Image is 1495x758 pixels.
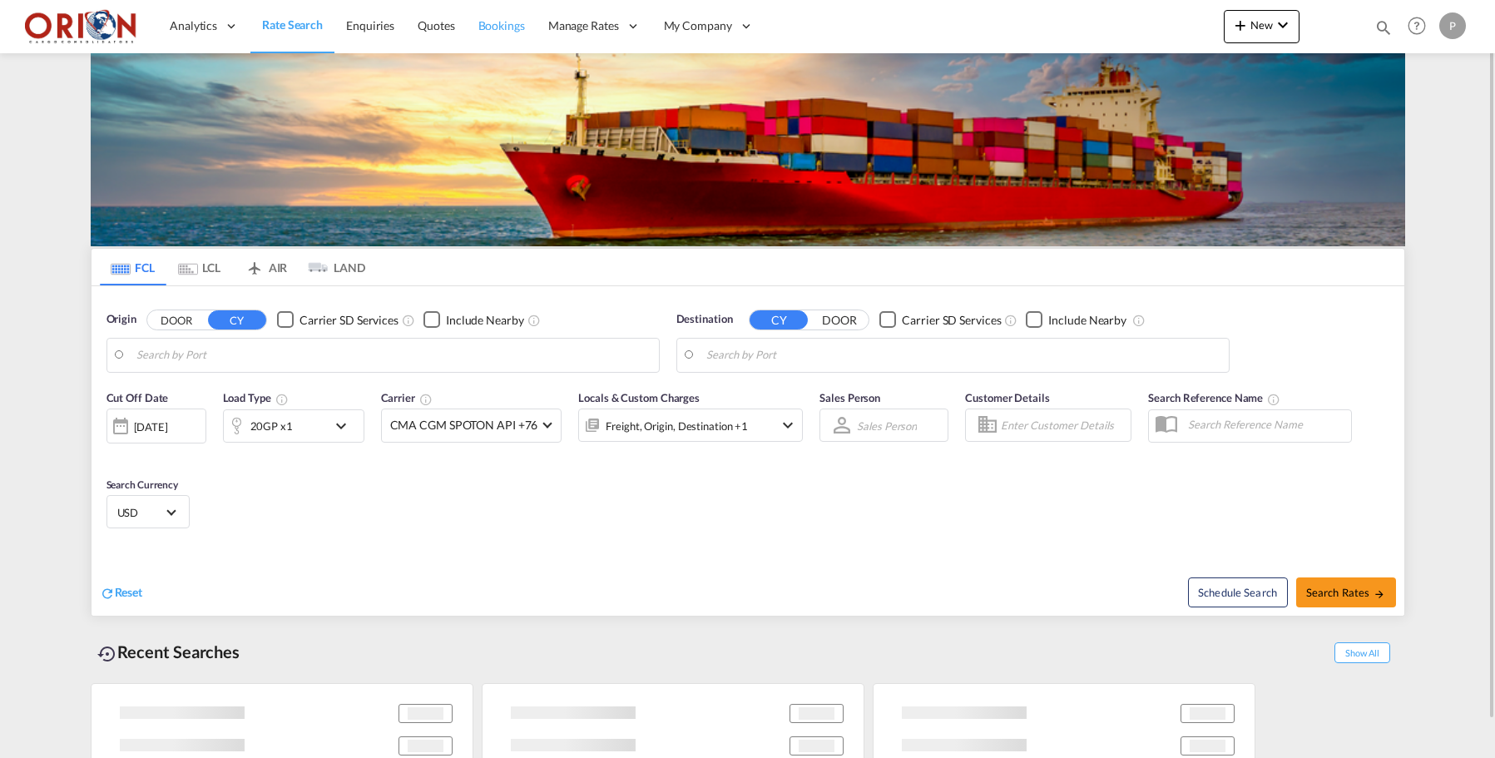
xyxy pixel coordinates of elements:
div: Include Nearby [1048,312,1126,329]
md-icon: icon-backup-restore [97,644,117,664]
button: CY [208,310,266,329]
span: Help [1403,12,1431,40]
div: 20GP x1icon-chevron-down [223,409,364,443]
div: Freight Origin Destination Factory Stuffingicon-chevron-down [578,409,803,442]
span: Search Rates [1306,586,1386,599]
span: Rate Search [262,17,323,32]
md-checkbox: Checkbox No Ink [1026,311,1126,329]
input: Enter Customer Details [1001,413,1126,438]
md-icon: icon-airplane [245,258,265,270]
div: [DATE] [134,419,168,434]
span: CMA CGM SPOTON API +76 [390,417,538,433]
md-icon: icon-refresh [100,586,115,601]
span: Analytics [170,17,217,34]
span: USD [117,505,164,520]
div: P [1439,12,1466,39]
md-icon: Your search will be saved by the below given name [1267,393,1280,406]
span: Load Type [223,391,289,404]
md-icon: Unchecked: Search for CY (Container Yard) services for all selected carriers.Checked : Search for... [1004,314,1017,327]
div: Freight Origin Destination Factory Stuffing [606,414,748,438]
div: Carrier SD Services [902,312,1001,329]
span: Enquiries [346,18,394,32]
button: DOOR [147,310,205,329]
button: CY [750,310,808,329]
md-checkbox: Checkbox No Ink [423,311,524,329]
img: LCL+%26+FCL+BACKGROUND.png [91,53,1405,246]
button: Search Ratesicon-arrow-right [1296,577,1396,607]
div: icon-refreshReset [100,584,143,602]
md-icon: Unchecked: Search for CY (Container Yard) services for all selected carriers.Checked : Search for... [402,314,415,327]
span: Sales Person [819,391,880,404]
div: Recent Searches [91,633,247,671]
div: 20GP x1 [250,414,293,438]
md-checkbox: Checkbox No Ink [277,311,399,329]
md-select: Select Currency: $ USDUnited States Dollar [116,500,181,524]
md-datepicker: Select [106,442,119,464]
span: Destination [676,311,733,328]
span: Show All [1334,642,1389,663]
input: Search by Port [706,343,1220,368]
md-icon: icon-chevron-down [778,415,798,435]
md-tab-item: LCL [166,249,233,285]
div: Carrier SD Services [299,312,399,329]
span: Carrier [381,391,433,404]
md-icon: Unchecked: Ignores neighbouring ports when fetching rates.Checked : Includes neighbouring ports w... [1132,314,1146,327]
div: icon-magnify [1374,18,1393,43]
span: Cut Off Date [106,391,169,404]
md-icon: icon-chevron-down [1273,15,1293,35]
input: Search Reference Name [1180,412,1351,437]
md-pagination-wrapper: Use the left and right arrow keys to navigate between tabs [100,249,366,285]
span: Locals & Custom Charges [578,391,700,404]
div: Include Nearby [446,312,524,329]
button: Note: By default Schedule search will only considerorigin ports, destination ports and cut off da... [1188,577,1288,607]
img: 2c36fa60c4e911ed9fceb5e2556746cc.JPG [25,7,137,45]
span: Origin [106,311,136,328]
span: Manage Rates [548,17,619,34]
button: DOOR [810,310,869,329]
md-icon: icon-arrow-right [1374,588,1385,600]
span: Quotes [418,18,454,32]
span: Search Reference Name [1148,391,1280,404]
md-icon: icon-magnify [1374,18,1393,37]
span: Bookings [478,18,525,32]
md-tab-item: FCL [100,249,166,285]
span: Reset [115,585,143,599]
md-icon: icon-plus 400-fg [1230,15,1250,35]
md-select: Sales Person [855,414,918,438]
md-tab-item: AIR [233,249,299,285]
md-icon: The selected Trucker/Carrierwill be displayed in the rate results If the rates are from another f... [419,393,433,406]
span: New [1230,18,1293,32]
md-checkbox: Checkbox No Ink [879,311,1001,329]
span: My Company [664,17,732,34]
span: Search Currency [106,478,179,491]
md-icon: Unchecked: Ignores neighbouring ports when fetching rates.Checked : Includes neighbouring ports w... [527,314,541,327]
md-tab-item: LAND [299,249,366,285]
iframe: Chat [1424,683,1483,746]
div: [DATE] [106,409,206,443]
div: Help [1403,12,1439,42]
md-icon: icon-information-outline [275,393,289,406]
input: Search by Port [136,343,651,368]
div: Origin DOOR CY Checkbox No InkUnchecked: Search for CY (Container Yard) services for all selected... [92,286,1404,616]
md-icon: icon-chevron-down [331,416,359,436]
button: icon-plus 400-fgNewicon-chevron-down [1224,10,1299,43]
span: Customer Details [965,391,1049,404]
